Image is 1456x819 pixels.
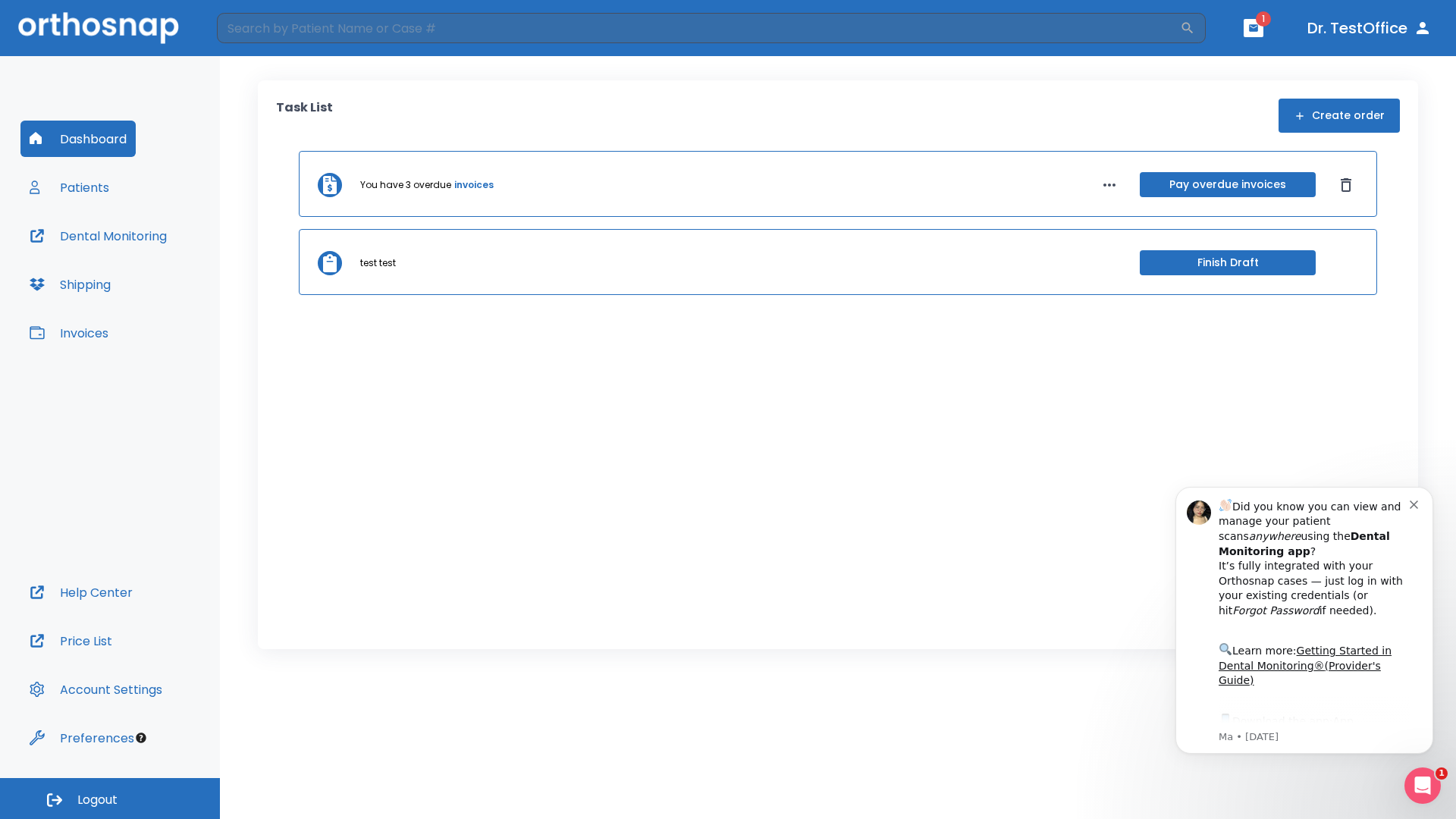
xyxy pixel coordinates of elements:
[276,99,333,133] p: Task List
[1436,767,1448,780] span: 1
[217,13,1180,43] input: Search by Patient Name or Case #
[18,12,179,43] img: Orthosnap
[20,218,176,254] button: Dental Monitoring
[66,266,257,280] p: Message from Ma, sent 3w ago
[1140,250,1316,275] button: Finish Draft
[20,671,171,708] button: Account Settings
[66,247,257,325] div: Download the app: | ​ Let us know if you need help getting started!
[454,178,494,192] a: invoices
[360,256,396,270] p: test test
[1153,464,1456,778] iframe: Intercom notifications message
[77,792,118,808] span: Logout
[20,623,121,659] button: Price List
[1301,14,1438,42] button: Dr. TestOffice
[1334,173,1358,197] button: Dismiss
[20,169,118,206] button: Patients
[66,251,201,278] a: App Store
[257,33,269,45] button: Dismiss notification
[20,574,142,610] button: Help Center
[1404,767,1441,804] iframe: Intercom live chat
[20,121,136,157] button: Dashboard
[20,315,118,351] button: Invoices
[134,731,148,745] div: Tooltip anchor
[20,266,120,303] button: Shipping
[360,178,451,192] p: You have 3 overdue
[20,720,143,756] button: Preferences
[1140,172,1316,197] button: Pay overdue invoices
[1279,99,1400,133] button: Create order
[1256,11,1271,27] span: 1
